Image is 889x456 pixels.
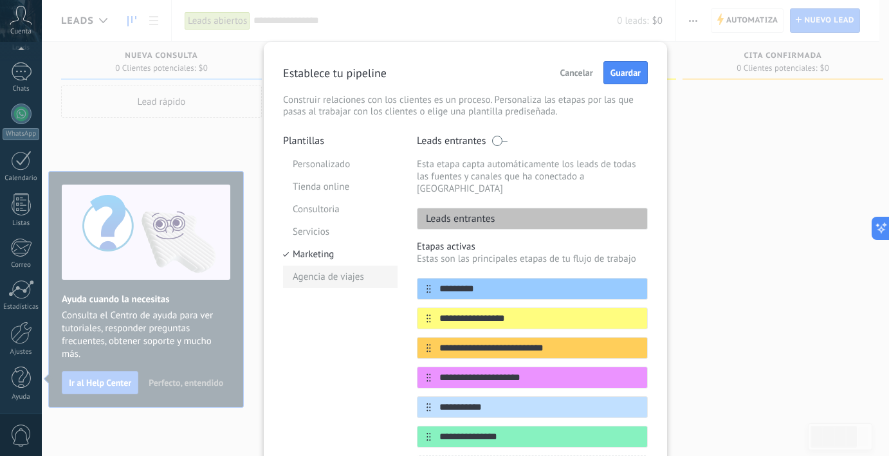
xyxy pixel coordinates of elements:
[3,348,40,356] div: Ajustes
[3,393,40,401] div: Ayuda
[283,221,398,243] li: Servicios
[283,266,398,288] li: Agencia de viajes
[3,128,39,140] div: WhatsApp
[3,85,40,93] div: Chats
[283,198,398,221] li: Consultoria
[3,219,40,228] div: Listas
[283,243,398,266] li: Marketing
[417,212,495,225] p: Leads entrantes
[417,134,486,147] p: Leads entrantes
[283,95,648,118] p: Construir relaciones con los clientes es un proceso. Personaliza las etapas por las que pasas al ...
[554,63,599,82] button: Cancelar
[3,303,40,311] div: Estadísticas
[283,134,398,147] p: Plantillas
[283,176,398,198] li: Tienda online
[10,28,32,36] span: Cuenta
[417,241,648,253] p: Etapas activas
[3,174,40,183] div: Calendario
[560,68,593,77] span: Cancelar
[3,261,40,269] div: Correo
[610,68,641,77] span: Guardar
[417,158,648,195] p: Esta etapa capta automáticamente los leads de todas las fuentes y canales que ha conectado a [GEO...
[283,153,398,176] li: Personalizado
[283,66,387,80] p: Establece tu pipeline
[603,61,648,84] button: Guardar
[417,253,648,265] p: Estas son las principales etapas de tu flujo de trabajo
